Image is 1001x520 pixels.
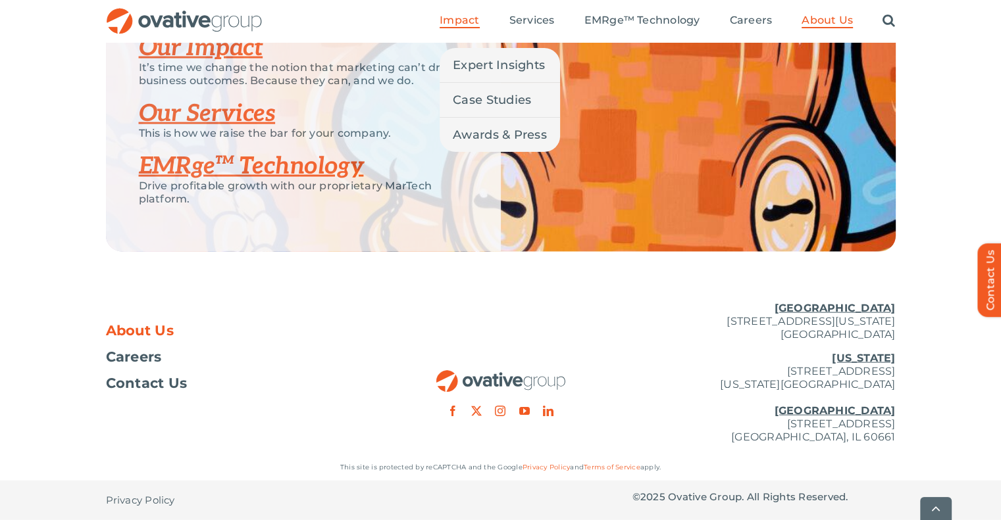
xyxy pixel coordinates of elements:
[584,14,700,27] span: EMRge™ Technology
[832,352,895,364] u: [US_STATE]
[106,324,369,337] a: About Us
[106,494,175,507] span: Privacy Policy
[106,350,162,364] span: Careers
[106,377,188,390] span: Contact Us
[440,118,560,152] a: Awards & Press
[632,490,896,504] p: © Ovative Group. All Rights Reserved.
[519,406,530,416] a: youtube
[106,377,369,390] a: Contact Us
[448,406,458,416] a: facebook
[543,406,553,416] a: linkedin
[640,490,665,503] span: 2025
[453,91,531,109] span: Case Studies
[509,14,555,27] span: Services
[632,352,896,444] p: [STREET_ADDRESS] [US_STATE][GEOGRAPHIC_DATA] [STREET_ADDRESS] [GEOGRAPHIC_DATA], IL 60661
[453,126,547,144] span: Awards & Press
[106,350,369,364] a: Careers
[802,14,853,28] a: About Us
[106,324,369,390] nav: Footer Menu
[584,463,640,471] a: Terms of Service
[440,14,479,28] a: Impact
[440,14,479,27] span: Impact
[139,127,468,140] p: This is how we raise the bar for your company.
[139,179,468,206] p: Drive profitable growth with our proprietary MarTech platform.
[106,481,175,520] a: Privacy Policy
[774,404,895,417] u: [GEOGRAPHIC_DATA]
[440,48,560,82] a: Expert Insights
[495,406,505,416] a: instagram
[435,369,567,381] a: OG_Full_horizontal_RGB
[730,14,773,28] a: Careers
[106,461,896,474] p: This site is protected by reCAPTCHA and the Google and apply.
[440,83,560,117] a: Case Studies
[106,324,174,337] span: About Us
[883,14,895,28] a: Search
[105,7,263,19] a: OG_Full_horizontal_RGB
[584,14,700,28] a: EMRge™ Technology
[139,61,468,87] p: It’s time we change the notion that marketing can’t drive business outcomes. Because they can, an...
[632,302,896,341] p: [STREET_ADDRESS][US_STATE] [GEOGRAPHIC_DATA]
[730,14,773,27] span: Careers
[774,302,895,314] u: [GEOGRAPHIC_DATA]
[471,406,482,416] a: twitter
[509,14,555,28] a: Services
[139,99,276,128] a: Our Services
[106,481,369,520] nav: Footer - Privacy Policy
[453,56,545,74] span: Expert Insights
[139,34,263,62] a: Our Impact
[139,152,364,181] a: EMRge™ Technology
[802,14,853,27] span: About Us
[523,463,570,471] a: Privacy Policy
